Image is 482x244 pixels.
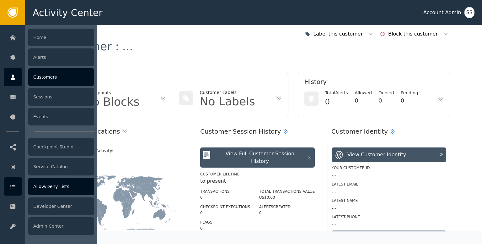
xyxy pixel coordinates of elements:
[28,29,94,46] div: Home
[332,198,446,203] div: Latest Name
[63,77,166,90] div: Flags
[401,90,418,96] div: Pending
[28,48,94,66] div: Alerts
[378,96,394,105] div: 0
[28,108,94,125] div: Events
[4,48,94,66] a: Alerts
[304,77,444,90] div: History
[28,178,94,195] div: Allow/Deny Lists
[28,197,94,215] div: Developer Center
[200,195,250,200] div: 0
[355,96,372,105] div: 0
[84,96,140,108] div: No Blocks
[28,88,94,106] div: Sessions
[303,27,375,41] button: Label this customer
[28,68,94,86] div: Customers
[200,172,239,176] label: Customer Lifetime
[4,217,94,235] a: Admin Center
[325,96,348,108] div: 0
[4,68,94,86] a: Customers
[28,158,94,175] div: Service Catalog
[347,151,406,158] div: View Customer Identity
[200,96,255,107] div: No Labels
[200,205,250,209] label: Checkpoint Executions
[332,181,446,187] div: Latest Email
[332,220,446,227] div: ...
[4,88,94,106] a: Sessions
[28,217,94,235] div: Admin Center
[200,127,281,136] div: Customer Session History
[4,197,94,215] a: Developer Center
[200,189,230,194] label: Transactions
[200,210,250,216] div: 0
[259,210,315,216] div: 0
[423,9,461,16] div: Account Admin
[325,90,348,96] div: Total Alerts
[216,150,304,165] div: View Full Customer Session History
[313,30,364,38] div: Label this customer
[332,187,446,195] div: ...
[332,171,446,178] div: ...
[4,177,94,196] a: Allow/Deny Lists
[355,90,372,96] div: Allowed
[33,6,103,20] span: Activity Center
[331,127,388,136] div: Customer Identity
[332,214,446,220] div: Latest Phone
[200,89,255,96] div: Customer Labels
[259,195,315,200] div: US$0.00
[4,28,94,47] a: Home
[122,41,133,52] div: ...
[200,220,212,225] label: Flags
[200,225,250,231] div: 0
[401,96,418,105] div: 0
[28,138,94,156] div: Checkpoint Studio
[200,147,315,168] button: View Full Customer Session History
[378,27,450,41] button: Block this customer
[200,177,315,185] div: to present
[4,138,94,156] a: Checkpoint Studio
[378,90,394,96] div: Denied
[4,108,94,126] a: Events
[259,189,315,194] label: Total Transactions Value
[61,147,183,154] div: Latest Location Activity:
[464,7,474,18] button: SS
[259,205,291,209] label: Alerts Created
[388,30,439,38] div: Block this customer
[332,165,446,171] div: Your Customer ID
[332,147,446,162] button: View Customer Identity
[4,158,94,176] a: Service Catalog
[332,203,446,211] div: ...
[332,230,446,239] div: Number of sources: 0
[84,90,140,96] div: Checkpoints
